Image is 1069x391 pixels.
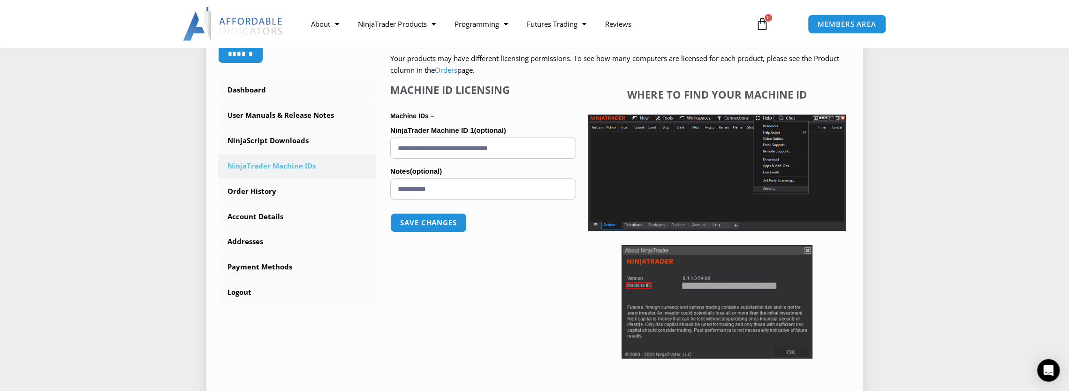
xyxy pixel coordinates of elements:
[588,115,846,231] img: Screenshot 2025-01-17 1155544 | Affordable Indicators – NinjaTrader
[742,10,783,38] a: 0
[390,164,576,178] label: Notes
[183,7,284,41] img: LogoAI | Affordable Indicators – NinjaTrader
[595,13,640,35] a: Reviews
[765,14,772,22] span: 0
[218,103,377,128] a: User Manuals & Release Notes
[808,15,886,34] a: MEMBERS AREA
[390,54,839,75] span: Your products may have different licensing permissions. To see how many computers are licensed fo...
[818,21,876,28] span: MEMBERS AREA
[302,13,349,35] a: About
[218,78,377,305] nav: Account pages
[218,230,377,254] a: Addresses
[410,167,442,175] span: (optional)
[349,13,445,35] a: NinjaTrader Products
[218,255,377,279] a: Payment Methods
[1037,359,1060,382] div: Open Intercom Messenger
[390,112,434,120] strong: Machine IDs –
[218,205,377,229] a: Account Details
[474,126,506,134] span: (optional)
[445,13,517,35] a: Programming
[435,65,457,75] a: Orders
[218,280,377,305] a: Logout
[390,123,576,138] label: NinjaTrader Machine ID 1
[588,88,846,100] h4: Where to find your Machine ID
[218,129,377,153] a: NinjaScript Downloads
[218,179,377,204] a: Order History
[218,78,377,102] a: Dashboard
[390,213,467,232] button: Save changes
[517,13,595,35] a: Futures Trading
[218,154,377,178] a: NinjaTrader Machine IDs
[390,84,576,96] h4: Machine ID Licensing
[302,13,744,35] nav: Menu
[622,245,812,359] img: Screenshot 2025-01-17 114931 | Affordable Indicators – NinjaTrader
